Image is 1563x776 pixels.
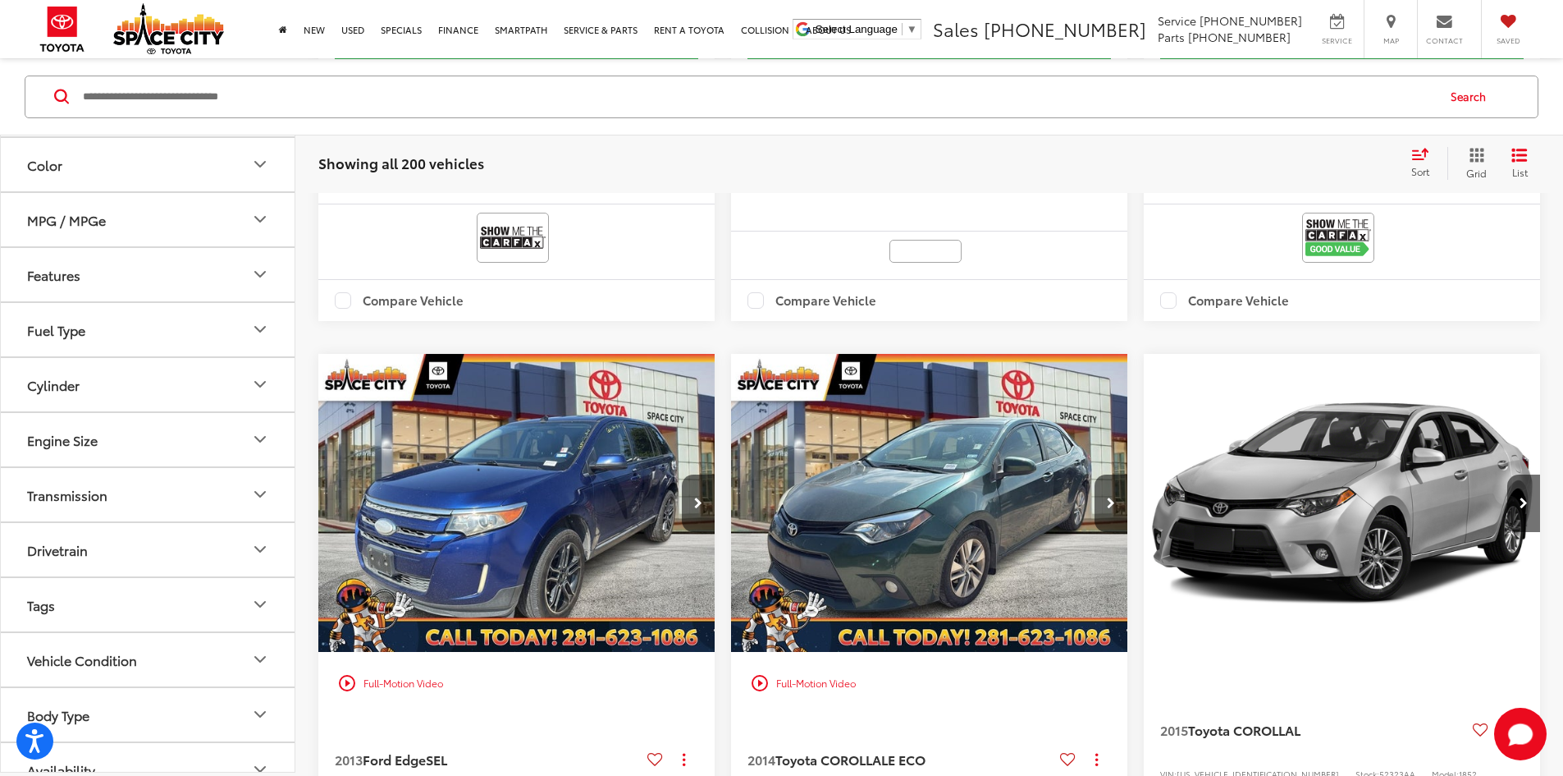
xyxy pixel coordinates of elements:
span: Showing all 200 vehicles [318,152,484,172]
div: Cylinder [250,374,270,394]
div: Fuel Type [27,321,85,337]
a: 2015Toyota COROLLAL [1160,748,1466,766]
a: 2014 Toyota COROLLA LE ECO PREMIUM2014 Toyota COROLLA LE ECO PREMIUM2014 Toyota COROLLA LE ECO PR... [730,382,1129,680]
button: Grid View [1447,146,1499,179]
span: Toyota COROLLA [1188,747,1294,766]
button: MPG / MPGeMPG / MPGe [1,192,296,246]
a: Select Language​ [816,23,917,35]
button: FeaturesFeatures [1,247,296,301]
div: Transmission [27,486,107,502]
button: CylinderCylinder [1,357,296,411]
span: [PHONE_NUMBER] [1200,12,1302,29]
img: Space City Toyota [113,3,224,54]
div: Features [27,266,80,282]
div: 2013 Ford Edge SEL 0 [318,382,716,680]
span: Saved [1490,35,1526,46]
span: [PHONE_NUMBER] [1188,29,1291,45]
div: Cylinder [27,376,80,392]
img: 2013 Ford Edge SEL FWD [318,382,716,682]
a: 2013 Ford Edge SEL FWD2013 Ford Edge SEL FWD2013 Ford Edge SEL FWD2013 Ford Edge SEL FWD [318,382,716,680]
div: Features [250,264,270,284]
div: 2015 Toyota COROLLA L 0 [1143,382,1542,680]
span: Parts [1158,29,1185,45]
div: Tags [27,596,55,612]
button: Next image [1507,502,1540,559]
button: List View [1499,146,1540,179]
button: Toggle Chat Window [1494,708,1547,760]
div: Tags [250,595,270,614]
span: Service [1318,35,1355,46]
div: Body Type [250,705,270,724]
span: Service [1158,12,1196,29]
span: 2015 [1160,747,1188,766]
div: Drivetrain [250,540,270,559]
div: MPG / MPGe [27,211,106,227]
img: View CARFAX report [893,243,958,287]
div: MPG / MPGe [250,209,270,229]
div: Engine Size [250,429,270,449]
span: ▼ [907,23,917,35]
span: List [1511,164,1528,178]
button: Next image [682,502,715,559]
div: Drivetrain [27,541,88,557]
span: ​ [902,23,903,35]
div: Vehicle Condition [27,651,137,667]
img: 2014 Toyota COROLLA LE ECO PREMIUM [730,382,1129,682]
button: Search [1435,76,1510,117]
button: Body TypeBody Type [1,687,296,741]
span: Contact [1426,35,1463,46]
button: Next image [1095,502,1127,559]
img: View CARFAX report [1305,243,1371,287]
button: DrivetrainDrivetrain [1,522,296,576]
img: 2015 Toyota COROLLA LE GRADE FWD [1143,382,1542,682]
button: ColorColor [1,137,296,191]
span: [PHONE_NUMBER] [984,16,1146,42]
div: Color [27,156,62,172]
button: Engine SizeEngine Size [1,412,296,466]
span: Select Language [816,23,898,35]
a: 2015 Toyota COROLLA LE GRADE FWD2015 Toyota COROLLA LE GRADE FWD2015 Toyota COROLLA LE GRADE FWD2... [1143,382,1542,680]
svg: Start Chat [1494,708,1547,760]
button: Get Price Now [335,177,698,214]
img: View CARFAX report [480,243,546,287]
span: Grid [1466,165,1487,179]
span: Map [1373,35,1409,46]
button: Select sort value [1403,146,1447,179]
span: L [1294,747,1300,766]
label: Compare Vehicle [747,320,876,337]
label: Compare Vehicle [335,320,464,337]
div: Transmission [250,484,270,504]
button: TagsTags [1,577,296,631]
button: Fuel TypeFuel Type [1,302,296,356]
div: Fuel Type [250,319,270,339]
div: Color [250,154,270,174]
button: Vehicle ConditionVehicle Condition [1,632,296,686]
div: 2014 Toyota COROLLA LE ECO 0 [730,382,1129,680]
span: Sales [933,16,979,42]
label: Compare Vehicle [1160,320,1289,337]
button: TransmissionTransmission [1,467,296,521]
div: Body Type [27,706,89,722]
div: Engine Size [27,431,98,447]
input: Search by Make, Model, or Keyword [81,76,1435,116]
div: Vehicle Condition [250,650,270,669]
span: Sort [1411,164,1429,178]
